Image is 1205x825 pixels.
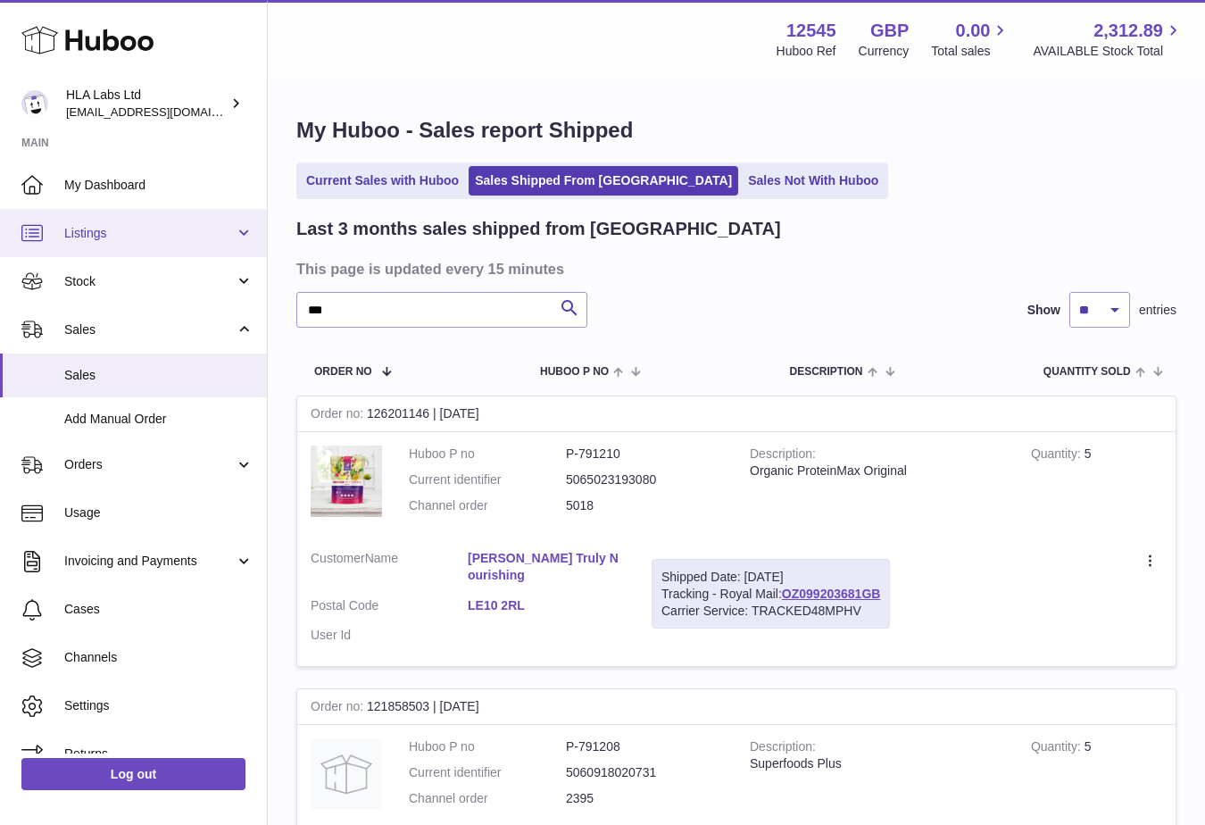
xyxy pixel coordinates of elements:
[297,689,1176,725] div: 121858503 | [DATE]
[1093,19,1163,43] span: 2,312.89
[540,366,609,378] span: Huboo P no
[469,166,738,196] a: Sales Shipped From [GEOGRAPHIC_DATA]
[468,597,625,614] a: LE10 2RL
[409,738,566,755] dt: Huboo P no
[66,104,262,119] span: [EMAIL_ADDRESS][DOMAIN_NAME]
[21,90,48,117] img: clinton@newgendirect.com
[297,396,1176,432] div: 126201146 | [DATE]
[64,697,253,714] span: Settings
[777,43,836,60] div: Huboo Ref
[409,764,566,781] dt: Current identifier
[409,446,566,462] dt: Huboo P no
[859,43,910,60] div: Currency
[1139,302,1176,319] span: entries
[311,550,468,588] dt: Name
[750,462,1004,479] div: Organic ProteinMax Original
[1031,739,1084,758] strong: Quantity
[64,273,235,290] span: Stock
[311,406,367,425] strong: Order no
[931,43,1010,60] span: Total sales
[742,166,885,196] a: Sales Not With Huboo
[66,87,227,121] div: HLA Labs Ltd
[750,446,816,465] strong: Description
[1027,302,1060,319] label: Show
[296,116,1176,145] h1: My Huboo - Sales report Shipped
[652,559,890,629] div: Tracking - Royal Mail:
[566,497,723,514] dd: 5018
[750,755,1004,772] div: Superfoods Plus
[311,551,365,565] span: Customer
[314,366,372,378] span: Order No
[64,177,253,194] span: My Dashboard
[566,764,723,781] dd: 5060918020731
[64,367,253,384] span: Sales
[311,627,468,644] dt: User Id
[311,597,468,619] dt: Postal Code
[1033,19,1184,60] a: 2,312.89 AVAILABLE Stock Total
[789,366,862,378] span: Description
[311,446,382,517] img: 125451756940458.jpg
[311,699,367,718] strong: Order no
[661,569,880,586] div: Shipped Date: [DATE]
[296,259,1172,279] h3: This page is updated every 15 minutes
[661,603,880,620] div: Carrier Service: TRACKED48MPHV
[409,497,566,514] dt: Channel order
[956,19,991,43] span: 0.00
[64,553,235,570] span: Invoicing and Payments
[296,217,781,241] h2: Last 3 months sales shipped from [GEOGRAPHIC_DATA]
[750,739,816,758] strong: Description
[64,601,253,618] span: Cases
[1031,446,1084,465] strong: Quantity
[1033,43,1184,60] span: AVAILABLE Stock Total
[1043,366,1131,378] span: Quantity Sold
[64,225,235,242] span: Listings
[21,758,245,790] a: Log out
[300,166,465,196] a: Current Sales with Huboo
[782,587,881,601] a: OZ099203681GB
[870,19,909,43] strong: GBP
[311,738,382,810] img: no-photo.jpg
[64,456,235,473] span: Orders
[64,649,253,666] span: Channels
[566,446,723,462] dd: P-791210
[468,550,625,584] a: [PERSON_NAME] Truly Nourishing
[64,411,253,428] span: Add Manual Order
[64,504,253,521] span: Usage
[566,471,723,488] dd: 5065023193080
[566,790,723,807] dd: 2395
[931,19,1010,60] a: 0.00 Total sales
[786,19,836,43] strong: 12545
[1018,432,1176,537] td: 5
[409,471,566,488] dt: Current identifier
[64,321,235,338] span: Sales
[566,738,723,755] dd: P-791208
[409,790,566,807] dt: Channel order
[64,746,253,762] span: Returns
